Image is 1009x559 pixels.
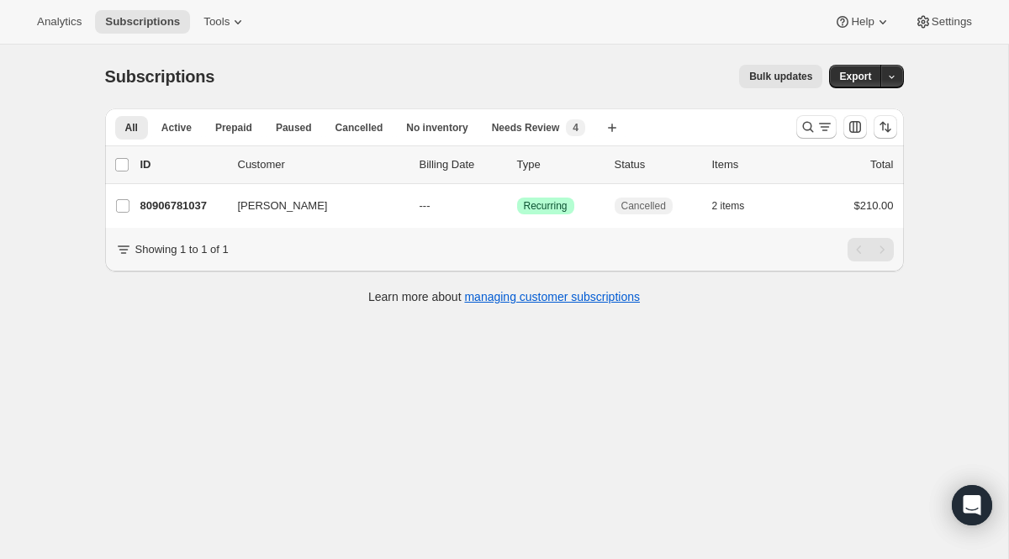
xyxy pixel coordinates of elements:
button: Customize table column order and visibility [843,115,867,139]
p: Billing Date [420,156,504,173]
p: 80906781037 [140,198,225,214]
span: 2 items [712,199,745,213]
p: Total [870,156,893,173]
span: Recurring [524,199,568,213]
span: Help [851,15,874,29]
span: Subscriptions [105,67,215,86]
span: 4 [573,121,578,134]
button: Settings [905,10,982,34]
span: Cancelled [621,199,666,213]
div: Open Intercom Messenger [952,485,992,525]
span: All [125,121,138,134]
p: Status [615,156,699,173]
span: Bulk updates [749,70,812,83]
button: Sort the results [874,115,897,139]
span: Subscriptions [105,15,180,29]
span: No inventory [406,121,468,134]
p: Customer [238,156,406,173]
button: [PERSON_NAME] [228,192,396,219]
a: managing customer subscriptions [464,290,640,303]
span: Active [161,121,192,134]
span: Needs Review [492,121,560,134]
span: Settings [932,15,972,29]
span: Export [839,70,871,83]
p: ID [140,156,225,173]
span: Paused [276,121,312,134]
button: Create new view [599,116,626,140]
span: [PERSON_NAME] [238,198,328,214]
button: Tools [193,10,256,34]
span: Analytics [37,15,82,29]
p: Showing 1 to 1 of 1 [135,241,229,258]
button: Bulk updates [739,65,822,88]
button: Export [829,65,881,88]
button: Help [824,10,901,34]
nav: Pagination [848,238,894,261]
div: 80906781037[PERSON_NAME]---SuccessRecurringCancelled2 items$210.00 [140,194,894,218]
p: Learn more about [368,288,640,305]
button: 2 items [712,194,763,218]
span: --- [420,199,431,212]
button: Search and filter results [796,115,837,139]
button: Analytics [27,10,92,34]
div: Type [517,156,601,173]
span: Cancelled [335,121,383,134]
button: Subscriptions [95,10,190,34]
span: Tools [203,15,230,29]
span: Prepaid [215,121,252,134]
div: Items [712,156,796,173]
div: IDCustomerBilling DateTypeStatusItemsTotal [140,156,894,173]
span: $210.00 [854,199,894,212]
